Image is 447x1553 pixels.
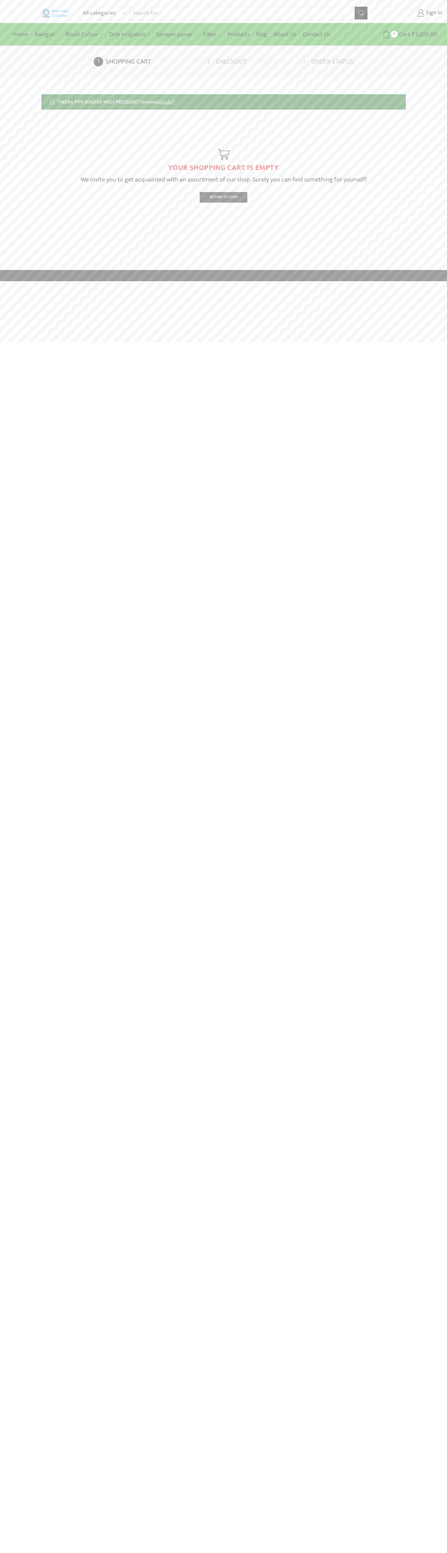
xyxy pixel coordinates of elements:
a: Products [224,27,253,42]
a: Filter [200,27,224,42]
a: About Us [270,27,300,42]
span: Return To Shop [210,194,238,200]
a: Sign in [377,7,442,19]
a: Return To Shop [200,192,248,203]
h1: YOUR SHOPPING CART IS EMPTY [42,163,406,173]
a: 1 Cart ₹3,200.00 [374,28,437,40]
span: Cart [397,30,410,39]
a: Raingun [31,27,63,42]
span: ₹ [412,29,415,39]
bdi: 3,200.00 [412,29,437,39]
a: Undo? [160,98,174,106]
a: Blog [253,27,270,42]
input: Search for... [130,7,354,19]
a: Drip Irrigation [106,27,153,42]
span: 1 [391,31,397,37]
p: We invite you to get acquainted with an assortment of our shop. Surely you can find something for... [42,174,406,185]
a: Checkout [204,57,298,66]
a: Contact Us [300,27,334,42]
a: Brush Cutter [63,27,106,42]
div: “HEERA PIPE MASTER HIGH PRESSURE” removed. [42,94,406,110]
a: Sprayer pump [153,27,200,42]
span: Sign in [424,9,442,17]
a: Home [10,27,31,42]
button: Search button [355,7,367,19]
